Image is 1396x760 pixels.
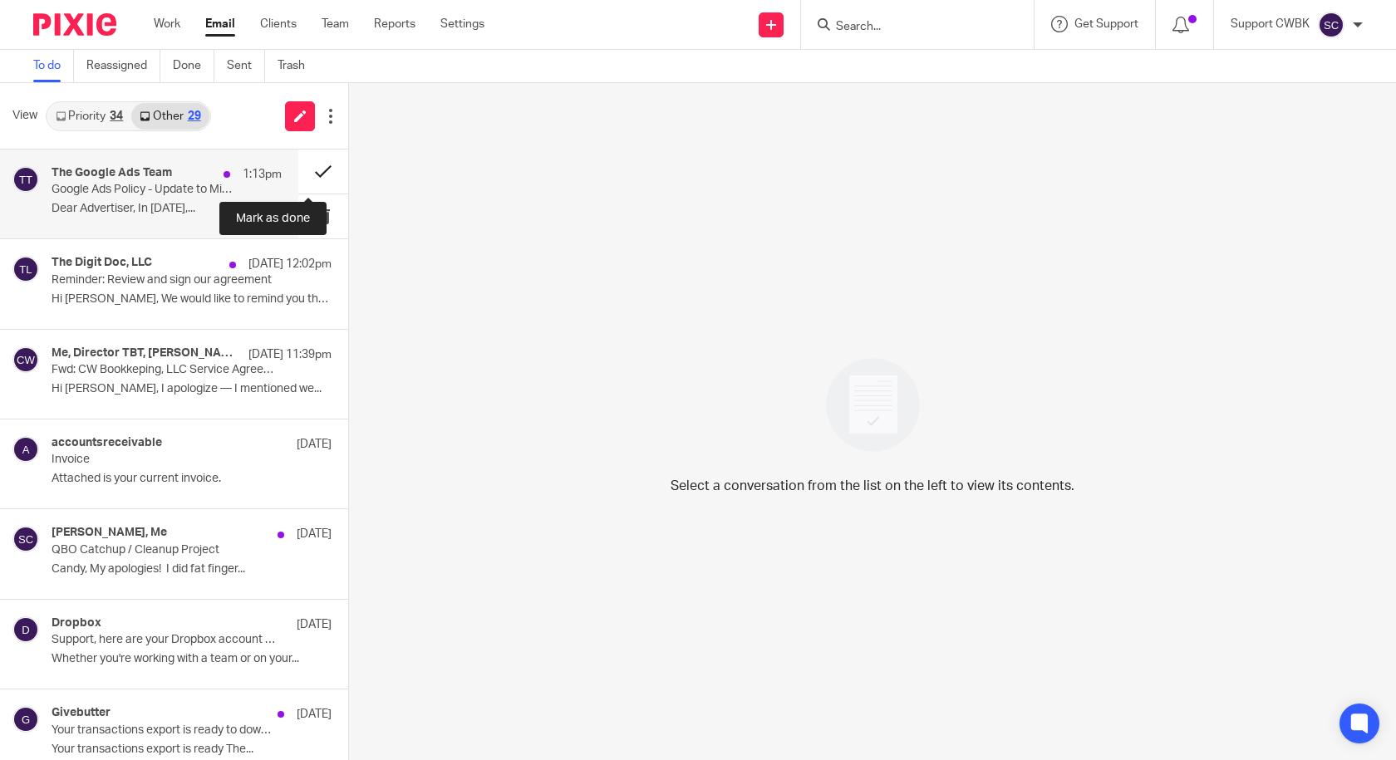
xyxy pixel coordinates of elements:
img: svg%3E [12,616,39,643]
p: Invoice [52,453,276,467]
a: Clients [260,16,297,32]
img: Pixie [33,13,116,36]
img: svg%3E [12,346,39,373]
p: [DATE] [297,706,332,723]
img: svg%3E [12,256,39,282]
p: [DATE] [297,616,332,633]
p: Whether you're working with a team or on your... [52,652,332,666]
p: Dear Advertiser, In [DATE],... [52,202,282,216]
a: Team [322,16,349,32]
a: To do [33,50,74,82]
p: Fwd: CW Bookkeping, LLC Service Agreement [52,363,276,377]
p: Hi [PERSON_NAME], I apologize — I mentioned we... [52,382,332,396]
a: Done [173,50,214,82]
a: Priority34 [47,103,131,130]
p: Google Ads Policy - Update to Misrepresentation Policy [52,183,236,197]
div: 34 [110,110,123,122]
p: Candy, My apologies! I did fat finger... [52,562,332,576]
img: svg%3E [12,166,39,193]
p: Hi [PERSON_NAME], We would like to remind you that... [52,292,332,306]
h4: accountsreceivable [52,436,162,450]
a: Email [205,16,235,32]
h4: Givebutter [52,706,111,720]
h4: [PERSON_NAME], Me [52,526,167,540]
p: Support CWBK [1231,16,1310,32]
input: Search [834,20,984,35]
a: Other29 [131,103,209,130]
a: Reports [374,16,415,32]
a: Settings [440,16,484,32]
h4: Dropbox [52,616,101,630]
p: Select a conversation from the list on the left to view its contents. [671,476,1074,496]
a: Sent [227,50,265,82]
div: 29 [188,110,201,122]
a: Trash [278,50,317,82]
p: Your transactions export is ready The... [52,743,332,757]
p: [DATE] 11:39pm [248,346,332,363]
img: svg%3E [1318,12,1344,38]
img: image [815,347,931,463]
a: Reassigned [86,50,160,82]
img: svg%3E [12,526,39,552]
p: Reminder: Review and sign our agreement [52,273,276,287]
p: 1:13pm [243,166,282,183]
h4: The Google Ads Team [52,166,172,180]
a: Work [154,16,180,32]
p: [DATE] 12:02pm [248,256,332,272]
span: Get Support [1074,18,1138,30]
p: [DATE] [297,526,332,542]
p: Attached is your current invoice. [52,472,332,486]
p: Support, here are your Dropbox account features [52,633,276,647]
p: [DATE] [297,436,332,453]
p: Your transactions export is ready to download! [52,723,276,738]
h4: The Digit Doc, LLC [52,256,152,270]
span: View [12,107,37,125]
h4: Me, Director TBT, [PERSON_NAME], [PERSON_NAME] [52,346,240,360]
img: svg%3E [12,436,39,463]
img: svg%3E [12,706,39,733]
p: QBO Catchup / Cleanup Project [52,543,276,557]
